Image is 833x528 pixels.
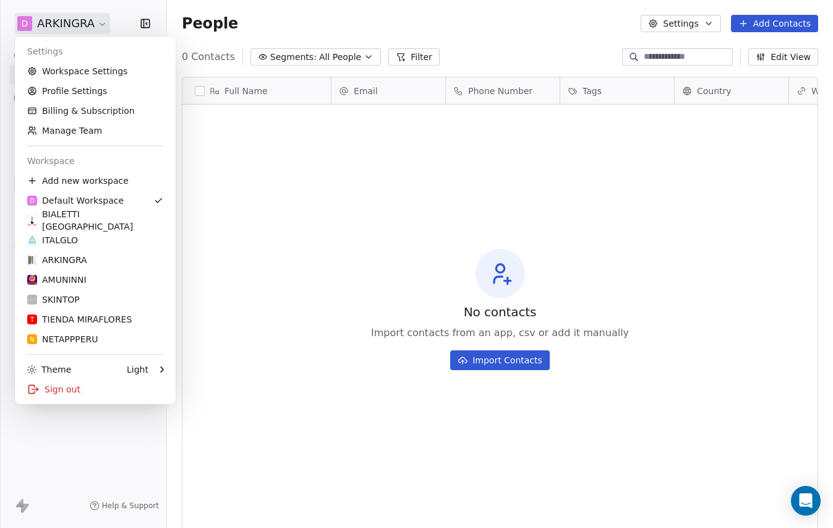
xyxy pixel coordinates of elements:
[27,275,37,285] img: Risorsa%201.png
[127,363,148,376] div: Light
[30,315,34,324] span: T
[27,333,98,345] div: NETAPPPERU
[30,196,35,206] span: D
[27,274,87,286] div: AMUNINNI
[27,255,37,265] img: Logo-ARKINGRA-V02.jpg
[20,61,171,81] a: Workspace Settings
[20,151,171,171] div: Workspace
[27,313,132,326] div: TIENDA MIRAFLORES
[30,335,35,344] span: N
[20,81,171,101] a: Profile Settings
[27,254,87,266] div: ARKINGRA
[20,121,171,141] a: Manage Team
[27,208,163,233] div: BIALETTI [GEOGRAPHIC_DATA]
[27,295,37,305] img: download%20(1).png
[27,215,37,225] img: Bialetti_Peru%C3%8C%C2%81.jpg
[20,379,171,399] div: Sign out
[20,171,171,191] div: Add new workspace
[27,194,124,207] div: Default Workspace
[27,235,37,245] img: Logo-ITALGLO-srl-.jpg
[27,363,71,376] div: Theme
[20,101,171,121] a: Billing & Subscription
[27,293,80,306] div: SKINTOP
[27,234,78,246] div: ITALGLO
[20,41,171,61] div: Settings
